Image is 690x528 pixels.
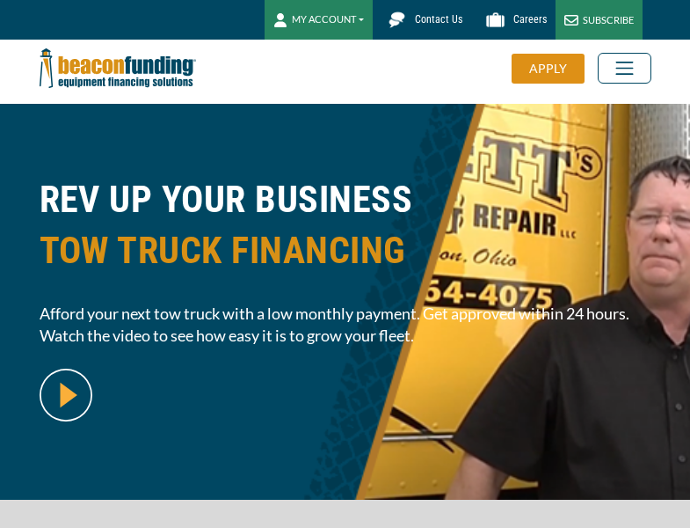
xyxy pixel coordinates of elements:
span: Afford your next tow truck with a low monthly payment. Get approved within 24 hours. Watch the vi... [40,303,651,347]
span: TOW TRUCK FINANCING [40,225,651,276]
img: Beacon Funding chat [381,4,412,35]
div: APPLY [512,54,585,84]
a: APPLY [512,54,598,84]
img: Beacon Funding Corporation logo [40,40,196,97]
span: Contact Us [415,13,462,26]
span: Careers [513,13,547,26]
img: Beacon Funding Careers [480,4,511,35]
button: Toggle navigation [598,53,651,84]
a: Contact Us [373,4,471,35]
a: Careers [471,4,556,35]
img: video modal pop-up play button [40,369,92,422]
h1: REV UP YOUR BUSINESS [40,174,651,290]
